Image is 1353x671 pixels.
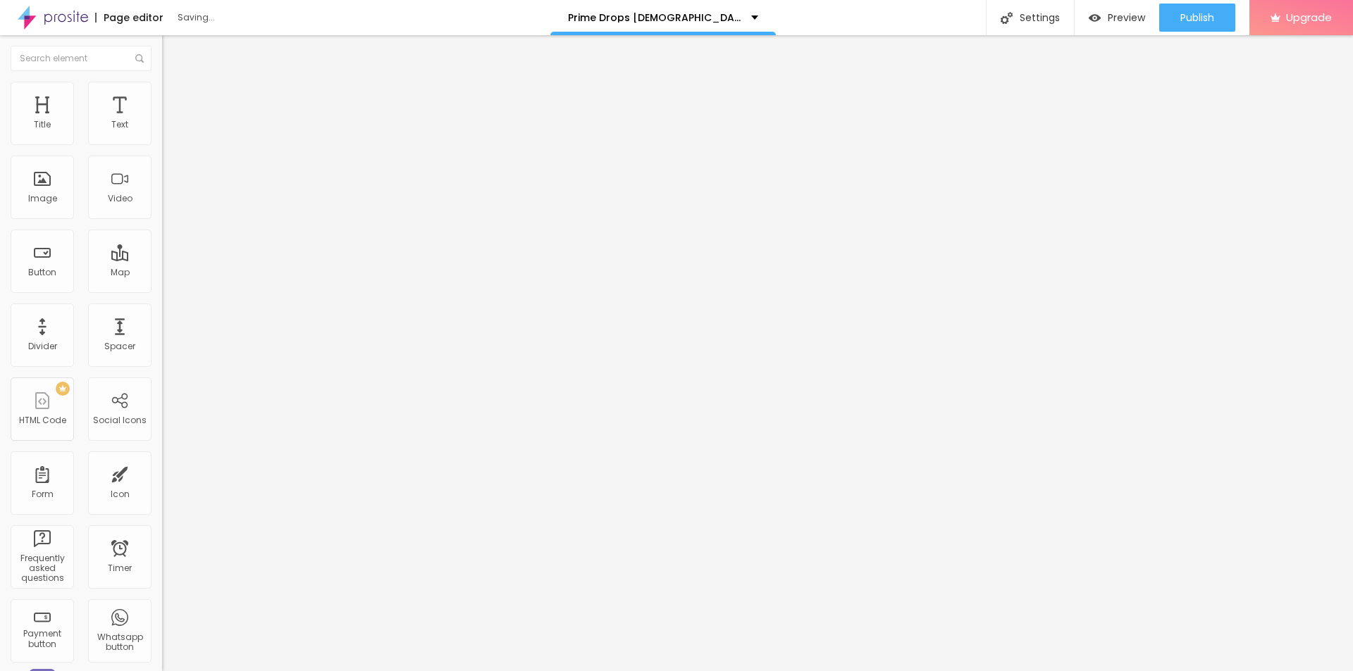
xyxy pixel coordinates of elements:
span: Publish [1180,12,1214,23]
div: HTML Code [19,415,66,425]
div: Video [108,194,132,203]
div: Whatsapp button [92,632,147,653]
button: Preview [1075,4,1159,32]
iframe: Editor [162,35,1353,671]
div: Payment button [14,629,70,649]
div: Text [111,120,128,130]
button: Publish [1159,4,1235,32]
input: Search element [11,46,152,71]
div: Page editor [95,13,163,23]
p: Prime Drops [DEMOGRAPHIC_DATA][MEDICAL_DATA] Reviews [568,13,741,23]
div: Saving... [178,13,340,22]
img: Icone [135,54,144,63]
div: Form [32,489,54,499]
div: Divider [28,341,57,351]
span: Upgrade [1286,11,1332,23]
div: Icon [111,489,130,499]
img: view-1.svg [1089,12,1101,24]
div: Image [28,194,57,203]
div: Spacer [104,341,135,351]
div: Title [34,120,51,130]
div: Frequently asked questions [14,553,70,584]
img: Icone [1001,12,1013,24]
div: Map [111,268,130,277]
div: Social Icons [93,415,147,425]
span: Preview [1108,12,1145,23]
div: Button [28,268,56,277]
div: Timer [108,563,132,573]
